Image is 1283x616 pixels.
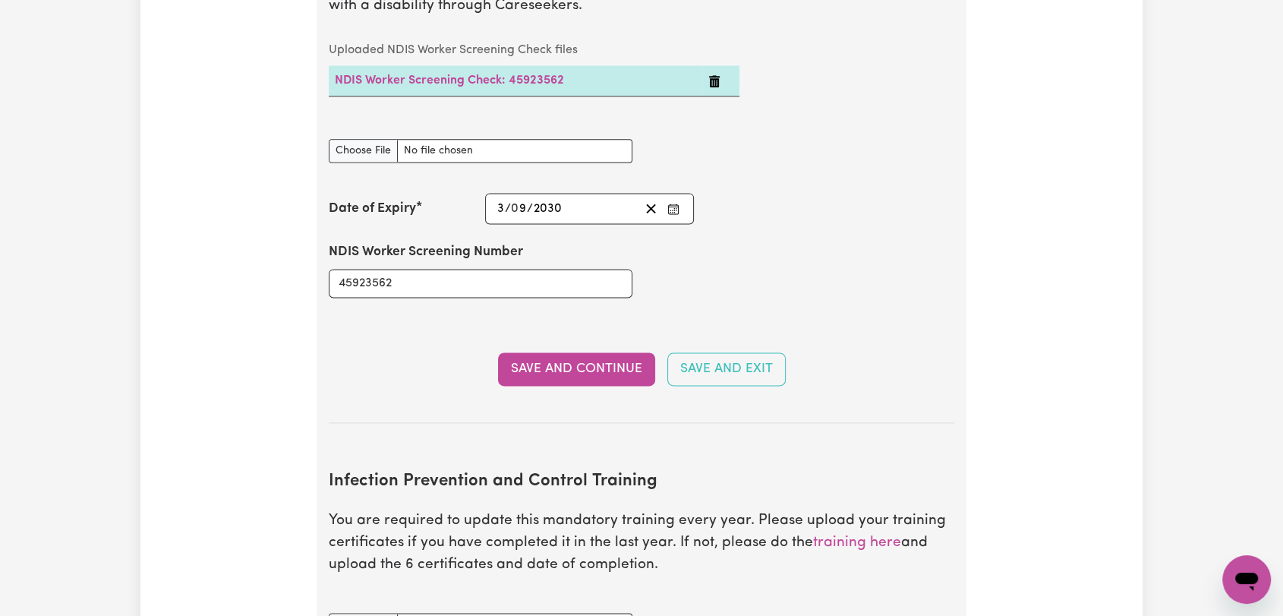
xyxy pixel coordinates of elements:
[667,352,786,386] button: Save and Exit
[329,510,954,576] p: You are required to update this mandatory training every year. Please upload your training certif...
[505,202,511,216] span: /
[335,74,564,87] a: NDIS Worker Screening Check: 45923562
[329,472,954,492] h2: Infection Prevention and Control Training
[329,35,739,65] caption: Uploaded NDIS Worker Screening Check files
[329,242,523,262] label: NDIS Worker Screening Number
[639,198,663,219] button: Clear date
[496,198,505,219] input: --
[511,203,519,215] span: 0
[329,199,416,219] label: Date of Expiry
[1222,555,1271,604] iframe: Button to launch messaging window
[813,535,901,550] a: training here
[527,202,533,216] span: /
[533,198,563,219] input: ----
[708,71,720,90] button: Delete NDIS Worker Screening Check: 45923562
[498,352,655,386] button: Save and Continue
[512,198,527,219] input: --
[663,198,684,219] button: Enter the Date of Expiry of your NDIS Worker Screening Check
